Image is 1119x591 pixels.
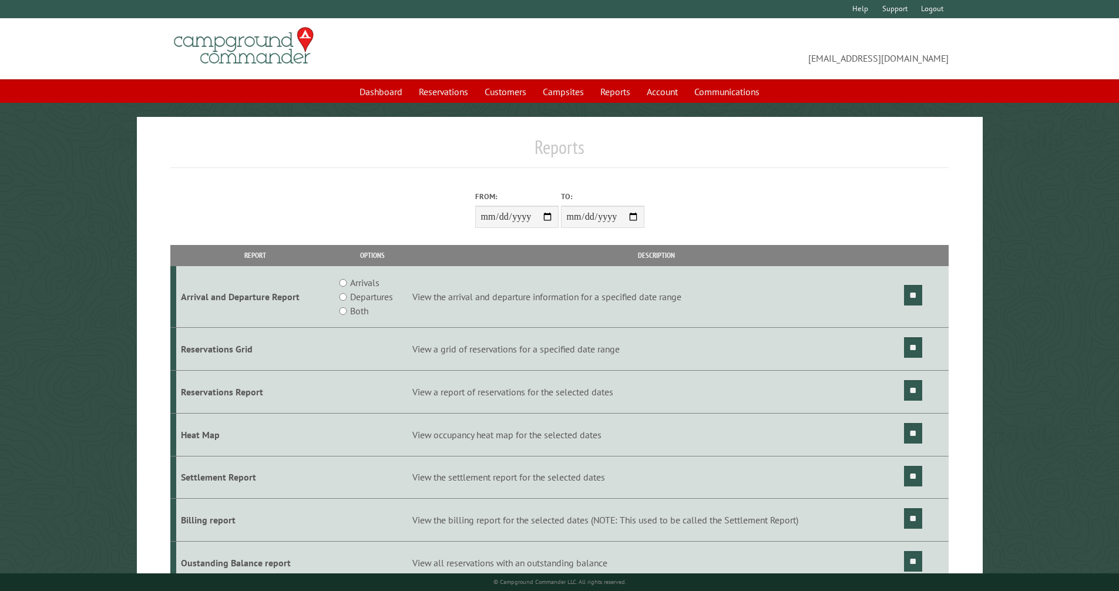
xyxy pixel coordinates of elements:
[412,80,475,103] a: Reservations
[411,245,902,266] th: Description
[411,542,902,585] td: View all reservations with an outstanding balance
[411,413,902,456] td: View occupancy heat map for the selected dates
[536,80,591,103] a: Campsites
[475,191,559,202] label: From:
[593,80,637,103] a: Reports
[176,499,334,542] td: Billing report
[411,266,902,328] td: View the arrival and departure information for a specified date range
[170,136,949,168] h1: Reports
[176,328,334,371] td: Reservations Grid
[176,542,334,585] td: Oustanding Balance report
[411,370,902,413] td: View a report of reservations for the selected dates
[334,245,410,266] th: Options
[176,456,334,499] td: Settlement Report
[352,80,409,103] a: Dashboard
[493,578,626,586] small: © Campground Commander LLC. All rights reserved.
[640,80,685,103] a: Account
[350,304,368,318] label: Both
[176,413,334,456] td: Heat Map
[478,80,533,103] a: Customers
[411,328,902,371] td: View a grid of reservations for a specified date range
[561,191,644,202] label: To:
[411,456,902,499] td: View the settlement report for the selected dates
[411,499,902,542] td: View the billing report for the selected dates (NOTE: This used to be called the Settlement Report)
[350,290,393,304] label: Departures
[176,370,334,413] td: Reservations Report
[176,245,334,266] th: Report
[560,32,949,65] span: [EMAIL_ADDRESS][DOMAIN_NAME]
[350,276,379,290] label: Arrivals
[687,80,767,103] a: Communications
[170,23,317,69] img: Campground Commander
[176,266,334,328] td: Arrival and Departure Report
